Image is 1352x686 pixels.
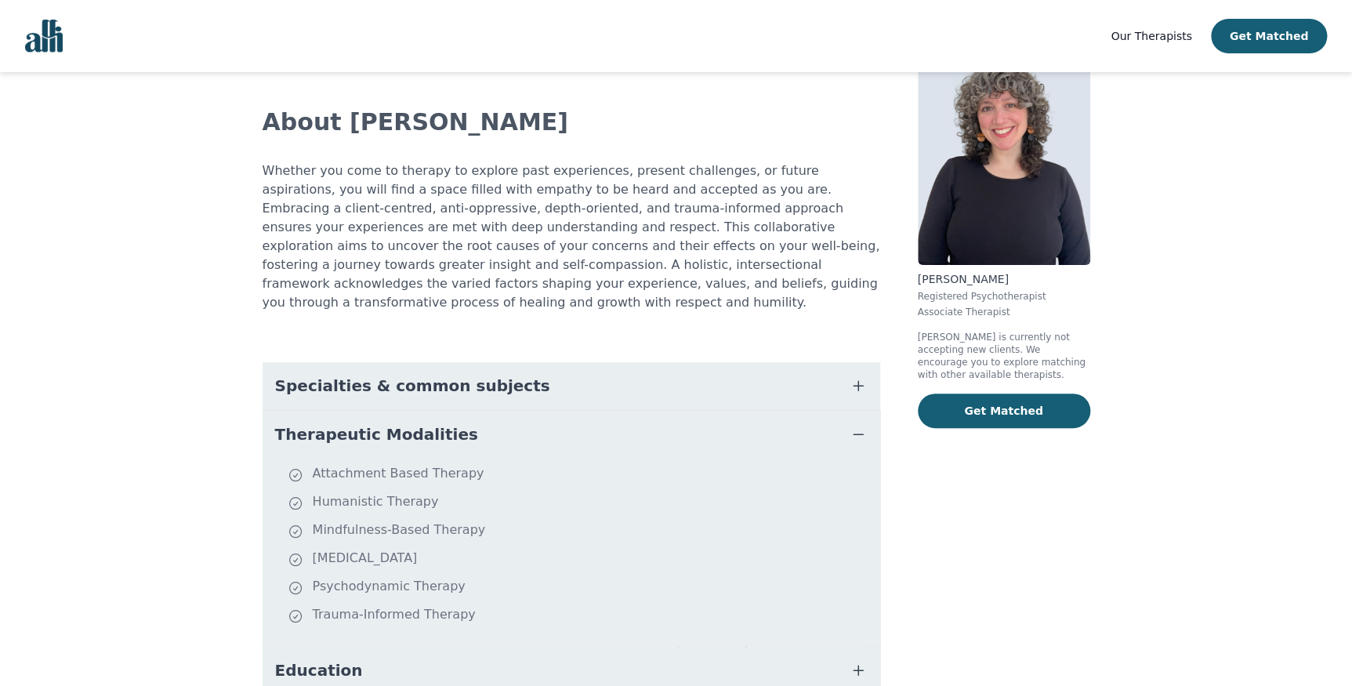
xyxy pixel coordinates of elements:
[1111,27,1191,45] a: Our Therapists
[288,605,874,627] li: Trauma-Informed Therapy
[275,423,478,445] span: Therapeutic Modalities
[288,521,874,543] li: Mindfulness-Based Therapy
[918,306,1090,318] p: Associate Therapist
[1111,30,1191,42] span: Our Therapists
[263,362,880,409] button: Specialties & common subjects
[288,549,874,571] li: [MEDICAL_DATA]
[1211,19,1327,53] button: Get Matched
[275,375,550,397] span: Specialties & common subjects
[275,659,363,681] span: Education
[288,577,874,599] li: Psychodynamic Therapy
[263,411,880,458] button: Therapeutic Modalities
[288,492,874,514] li: Humanistic Therapy
[918,39,1090,265] img: Jordan_Nardone
[288,464,874,486] li: Attachment Based Therapy
[263,108,880,136] h2: About [PERSON_NAME]
[918,271,1090,287] p: [PERSON_NAME]
[25,20,63,53] img: alli logo
[918,331,1090,381] p: [PERSON_NAME] is currently not accepting new clients. We encourage you to explore matching with o...
[918,394,1090,428] button: Get Matched
[918,290,1090,303] p: Registered Psychotherapist
[263,162,880,312] p: Whether you come to therapy to explore past experiences, present challenges, or future aspiration...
